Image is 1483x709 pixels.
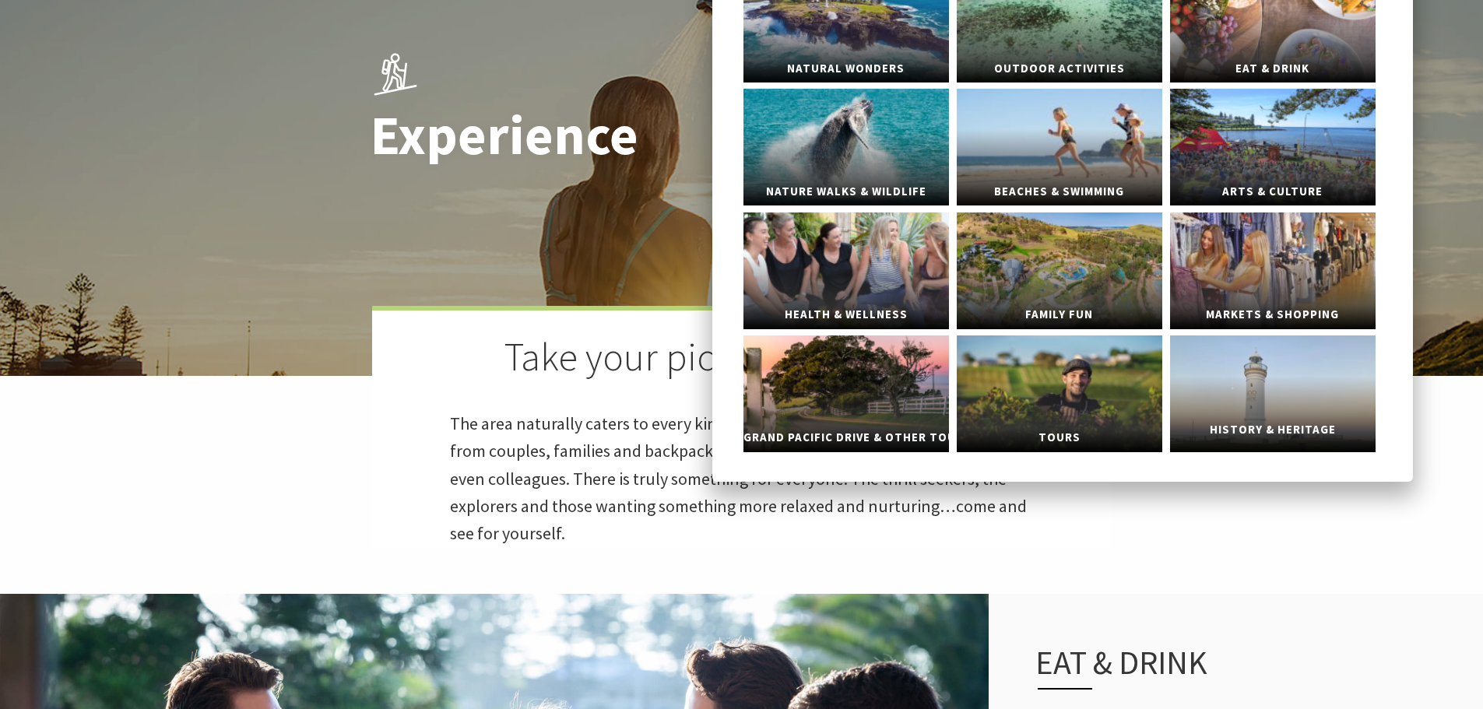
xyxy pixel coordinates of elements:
span: Eat & Drink [1170,54,1376,83]
span: Arts & Culture [1170,177,1376,206]
p: The area naturally caters to every kind of visitor, of all backgrounds and all ages – from couple... [450,410,1034,547]
span: Markets & Shopping [1170,300,1376,329]
span: Tours [957,423,1162,452]
h3: Eat & Drink [1035,643,1344,690]
h1: Experience [371,105,810,165]
span: Health & Wellness [743,300,949,329]
span: Grand Pacific Drive & Other Touring [743,423,949,452]
span: Family Fun [957,300,1162,329]
span: History & Heritage [1170,416,1376,444]
span: Natural Wonders [743,54,949,83]
span: Nature Walks & Wildlife [743,177,949,206]
span: Outdoor Activities [957,54,1162,83]
span: Beaches & Swimming [957,177,1162,206]
h2: Take your pick, take your time [450,334,1034,387]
